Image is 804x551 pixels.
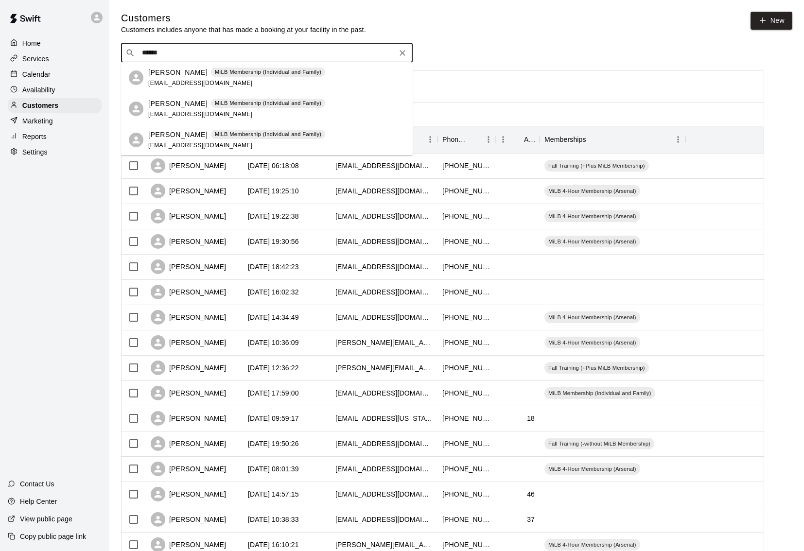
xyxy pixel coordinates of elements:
div: MiLB 4-Hour Membership (Arsenal) [544,210,640,222]
a: Home [8,36,102,51]
button: Sort [586,133,600,146]
div: +19078544815 [442,489,491,499]
div: karrielyoung@gmail.com [335,211,433,221]
div: +19073823988 [442,312,491,322]
p: Help Center [20,497,57,506]
div: +19077955733 [442,388,491,398]
button: Menu [423,132,437,147]
p: Reports [22,132,47,141]
div: 2025-09-03 08:01:39 [248,464,299,474]
div: +19079874211 [442,287,491,297]
div: [PERSON_NAME] [151,411,226,426]
div: 2025-09-04 09:59:17 [248,413,299,423]
span: MiLB 4-Hour Membership (Arsenal) [544,313,640,321]
div: +19077937360 [442,515,491,524]
span: MiLB 4-Hour Membership (Arsenal) [544,212,640,220]
p: Services [22,54,49,64]
p: Customers includes anyone that has made a booking at your facility in the past. [121,25,366,34]
button: Menu [671,132,685,147]
div: MiLB 4-Hour Membership (Arsenal) [544,539,640,551]
div: 2025-09-10 06:18:08 [248,161,299,171]
div: MiLB 4-Hour Membership (Arsenal) [544,236,640,247]
div: krysta.gard@gmail.com [335,439,433,448]
div: MiLB 4-Hour Membership (Arsenal) [544,311,640,323]
button: Sort [510,133,524,146]
div: [PERSON_NAME] [151,158,226,173]
div: [PERSON_NAME] [151,234,226,249]
div: kris_bayne32@hotmail.com [335,515,433,524]
div: 2025-09-06 18:42:23 [248,262,299,272]
span: Fall Training (+Plus MiLB Membership) [544,364,649,372]
div: 2025-09-06 10:36:09 [248,338,299,347]
div: +19073504724 [442,186,491,196]
div: Search customers by name or email [121,43,413,63]
span: [EMAIL_ADDRESS][DOMAIN_NAME] [148,111,253,118]
div: jack.alaska@hotmail.com [335,413,433,423]
div: Email [331,126,437,153]
p: Home [22,38,41,48]
p: [PERSON_NAME] [148,99,208,109]
div: Age [524,126,535,153]
div: +12064209512 [442,338,491,347]
div: [PERSON_NAME] [151,487,226,501]
a: New [751,12,792,30]
div: mike@kucharconstruction.com [335,363,433,373]
div: 2025-09-02 14:57:15 [248,489,299,499]
div: Redding Duncan [129,70,143,85]
div: +19073605173 [442,363,491,373]
a: Marketing [8,114,102,128]
span: MiLB 4-Hour Membership (Arsenal) [544,465,640,473]
div: [PERSON_NAME] [151,259,226,274]
div: 2025-09-02 10:38:33 [248,515,299,524]
div: ryanj1979@gmail.com [335,489,433,499]
div: Fall Training (+Plus MiLB Membership) [544,160,649,172]
a: Availability [8,83,102,97]
p: Marketing [22,116,53,126]
p: Availability [22,85,55,95]
div: +19073508121 [442,464,491,474]
div: dave2loretta@gmail.com [335,161,433,171]
div: MiLB 4-Hour Membership (Arsenal) [544,337,640,348]
span: MiLB 4-Hour Membership (Arsenal) [544,187,640,195]
a: Services [8,52,102,66]
div: MiLB Membership (Individual and Family) [544,387,655,399]
span: MiLB Membership (Individual and Family) [544,389,655,397]
span: MiLB 4-Hour Membership (Arsenal) [544,238,640,245]
div: +19072500620 [442,237,491,246]
div: 2025-09-09 19:22:38 [248,211,299,221]
div: 2025-09-09 19:25:10 [248,186,299,196]
div: [PERSON_NAME] [151,361,226,375]
a: Reports [8,129,102,144]
span: Fall Training (+Plus MiLB Membership) [544,162,649,170]
div: 2025-09-01 16:10:21 [248,540,299,550]
a: Customers [8,98,102,113]
p: Calendar [22,69,51,79]
div: [PERSON_NAME] [151,285,226,299]
div: +19078543839 [442,211,491,221]
span: MiLB 4-Hour Membership (Arsenal) [544,339,640,346]
div: Settings [8,145,102,159]
button: Sort [468,133,481,146]
p: [PERSON_NAME] [148,130,208,140]
div: 2025-09-08 19:30:56 [248,237,299,246]
div: 2025-09-06 14:34:49 [248,312,299,322]
div: 2025-09-05 12:36:22 [248,363,299,373]
p: Settings [22,147,48,157]
div: barkerg21@hotmail.com [335,262,433,272]
div: [PERSON_NAME] [151,209,226,224]
div: 46 [527,489,535,499]
div: Memberships [540,126,685,153]
p: MiLB Membership (Individual and Family) [215,99,322,107]
span: MiLB 4-Hour Membership (Arsenal) [544,541,640,549]
div: Fall Training (+Plus MiLB Membership) [544,362,649,374]
div: 2025-09-03 19:50:26 [248,439,299,448]
div: allan.sain@gmail.com [335,540,433,550]
div: apeterson708@gmail.com [335,464,433,474]
div: +19072500995 [442,439,491,448]
div: teanna_marie@hotmail.com [335,186,433,196]
span: [EMAIL_ADDRESS][DOMAIN_NAME] [148,80,253,86]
